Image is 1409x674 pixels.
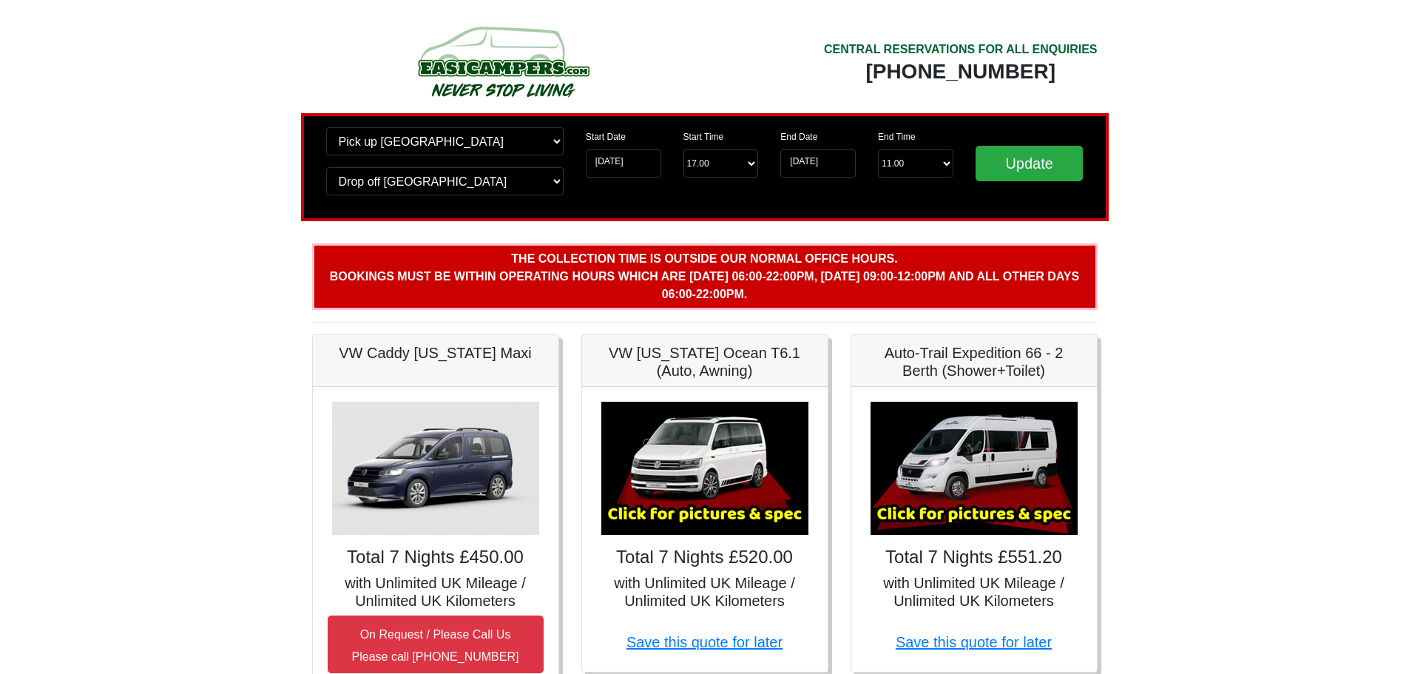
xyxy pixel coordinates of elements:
a: Save this quote for later [896,634,1052,650]
h4: Total 7 Nights £520.00 [597,547,813,568]
label: Start Date [586,130,626,144]
img: VW California Ocean T6.1 (Auto, Awning) [601,402,808,535]
input: Start Date [586,149,661,178]
button: On Request / Please Call UsPlease call [PHONE_NUMBER] [328,616,544,673]
img: VW Caddy California Maxi [332,402,539,535]
h5: with Unlimited UK Mileage / Unlimited UK Kilometers [328,574,544,610]
label: End Date [780,130,817,144]
input: Update [976,146,1084,181]
h4: Total 7 Nights £450.00 [328,547,544,568]
small: On Request / Please Call Us Please call [PHONE_NUMBER] [352,628,519,663]
input: Return Date [780,149,856,178]
b: The collection time is outside our normal office hours. Bookings must be within operating hours w... [330,252,1079,300]
label: Start Time [683,130,724,144]
img: Auto-Trail Expedition 66 - 2 Berth (Shower+Toilet) [871,402,1078,535]
h4: Total 7 Nights £551.20 [866,547,1082,568]
a: Save this quote for later [626,634,783,650]
h5: VW Caddy [US_STATE] Maxi [328,344,544,362]
div: [PHONE_NUMBER] [824,58,1098,85]
h5: VW [US_STATE] Ocean T6.1 (Auto, Awning) [597,344,813,380]
div: CENTRAL RESERVATIONS FOR ALL ENQUIRIES [824,41,1098,58]
h5: with Unlimited UK Mileage / Unlimited UK Kilometers [597,574,813,610]
h5: Auto-Trail Expedition 66 - 2 Berth (Shower+Toilet) [866,344,1082,380]
label: End Time [878,130,916,144]
img: campers-checkout-logo.png [362,21,643,102]
h5: with Unlimited UK Mileage / Unlimited UK Kilometers [866,574,1082,610]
